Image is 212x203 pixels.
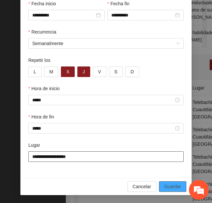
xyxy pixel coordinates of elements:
[83,68,85,75] span: J
[44,66,59,77] button: M
[32,12,95,19] input: Fecha inicio
[114,68,117,75] span: S
[38,65,91,131] span: Estamos en línea.
[28,85,60,92] label: Hora de inicio
[3,134,125,157] textarea: Escriba su mensaje y pulse “Intro”
[34,34,111,42] div: Chatee con nosotros ahora
[28,57,50,64] label: Repetir los
[32,96,174,104] input: Hora de inicio
[108,3,124,19] div: Minimizar ventana de chat en vivo
[28,151,184,162] input: Lugar
[49,68,53,75] span: M
[34,68,36,75] span: L
[77,66,90,77] button: J
[111,12,174,19] input: Fecha fin
[127,181,156,192] button: Cancelar
[28,28,56,36] label: Recurrencia
[98,68,101,75] span: V
[133,183,151,190] span: Cancelar
[109,66,122,77] button: S
[32,38,180,48] span: Semanalmente
[125,66,139,77] button: D
[159,181,186,192] button: Guardar
[66,68,69,75] span: X
[28,113,54,120] label: Hora de fin
[131,68,134,75] span: D
[28,66,41,77] button: L
[93,66,106,77] button: V
[28,141,40,149] label: Lugar
[32,125,174,132] input: Hora de fin
[61,66,74,77] button: X
[164,183,181,190] span: Guardar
